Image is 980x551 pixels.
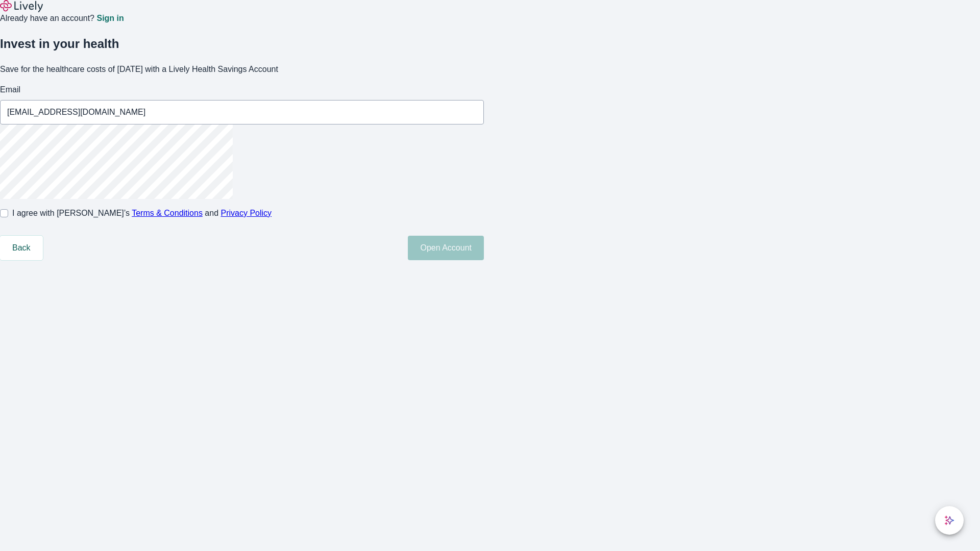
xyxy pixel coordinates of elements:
[132,209,203,217] a: Terms & Conditions
[935,506,964,535] button: chat
[12,207,272,219] span: I agree with [PERSON_NAME]’s and
[96,14,124,22] a: Sign in
[221,209,272,217] a: Privacy Policy
[944,515,954,525] svg: Lively AI Assistant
